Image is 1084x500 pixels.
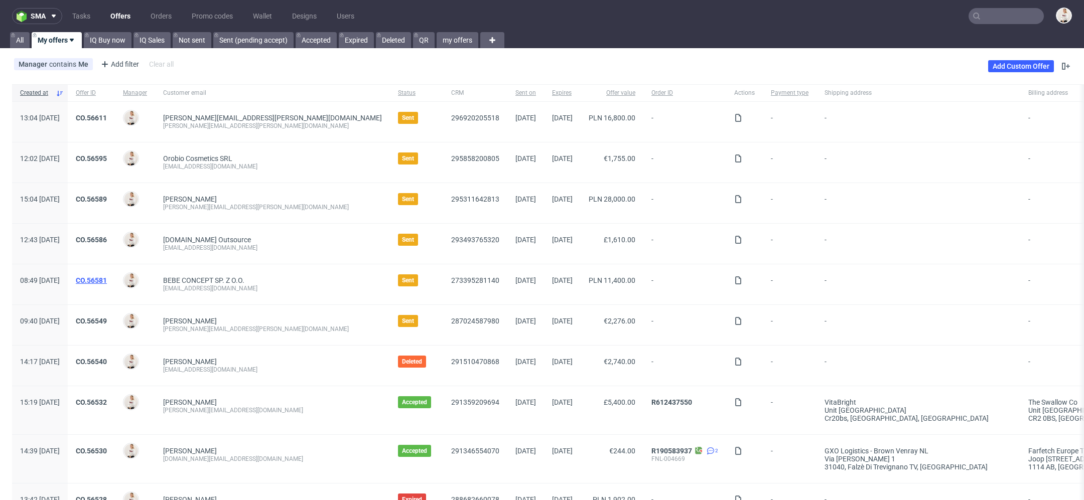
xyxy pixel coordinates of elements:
img: Mari Fok [1057,9,1071,23]
img: Mari Fok [124,111,138,125]
a: 296920205518 [451,114,499,122]
span: - [771,114,808,130]
a: 291346554070 [451,447,499,455]
span: Payment type [771,89,808,97]
a: CO.56595 [76,154,107,162]
span: [DATE] [552,317,573,325]
img: Mari Fok [124,273,138,287]
span: - [771,447,808,471]
span: Created at [20,89,52,97]
span: PLN 16,800.00 [589,114,635,122]
div: Add filter [97,56,141,72]
span: Accepted [402,398,427,406]
span: [DATE] [515,114,536,122]
span: 08:49 [DATE] [20,276,60,284]
a: my offers [437,32,478,48]
span: - [771,154,808,171]
div: [EMAIL_ADDRESS][DOMAIN_NAME] [163,162,382,171]
span: PLN 28,000.00 [589,195,635,203]
a: 295858200805 [451,154,499,162]
span: - [651,154,718,171]
a: Accepted [296,32,337,48]
span: 14:17 [DATE] [20,358,60,366]
img: Mari Fok [124,444,138,458]
a: Offers [104,8,137,24]
span: Order ID [651,89,718,97]
span: CRM [451,89,499,97]
a: My offers [32,32,82,48]
a: CO.56586 [76,236,107,244]
a: QR [413,32,435,48]
a: [PERSON_NAME] [163,195,217,203]
span: [DATE] [552,398,573,406]
span: - [651,317,718,333]
span: Manager [123,89,147,97]
img: Mari Fok [124,395,138,409]
a: [PERSON_NAME] [163,398,217,406]
a: [PERSON_NAME] [163,447,217,455]
span: PLN 11,400.00 [589,276,635,284]
a: 2 [705,447,718,455]
div: VitaBright [825,398,1012,406]
a: 291359209694 [451,398,499,406]
span: [DATE] [515,276,536,284]
a: 293493765320 [451,236,499,244]
img: Mari Fok [124,233,138,247]
span: Actions [734,89,755,97]
div: FNL-004669 [651,455,718,463]
a: Promo codes [186,8,239,24]
span: 12:02 [DATE] [20,154,60,162]
a: Not sent [173,32,211,48]
div: [EMAIL_ADDRESS][DOMAIN_NAME] [163,366,382,374]
span: €2,740.00 [604,358,635,366]
span: - [771,358,808,374]
span: Manager [19,60,49,68]
div: Me [78,60,88,68]
a: IQ Sales [133,32,171,48]
a: 287024587980 [451,317,499,325]
span: - [651,195,718,211]
div: Clear all [147,57,176,71]
a: Tasks [66,8,96,24]
span: - [771,236,808,252]
a: 291510470868 [451,358,499,366]
a: CO.56589 [76,195,107,203]
span: [DATE] [552,114,573,122]
img: logo [17,11,31,22]
div: [PERSON_NAME][EMAIL_ADDRESS][PERSON_NAME][DOMAIN_NAME] [163,325,382,333]
img: Mari Fok [124,192,138,206]
span: 09:40 [DATE] [20,317,60,325]
div: via [PERSON_NAME] 1 [825,455,1012,463]
a: Deleted [376,32,411,48]
a: R190583937 [651,447,692,455]
span: [DATE] [552,447,573,455]
a: BEBE CONCEPT SP. Z O.O. [163,276,244,284]
span: €244.00 [609,447,635,455]
span: 12:43 [DATE] [20,236,60,244]
div: [EMAIL_ADDRESS][DOMAIN_NAME] [163,244,382,252]
button: sma [12,8,62,24]
span: Shipping address [825,89,1012,97]
span: [DATE] [515,398,536,406]
a: All [10,32,30,48]
span: 2 [715,447,718,455]
a: [DOMAIN_NAME] Outsource [163,236,251,244]
span: - [651,236,718,252]
span: [DATE] [515,447,536,455]
a: CO.56581 [76,276,107,284]
span: Sent [402,114,414,122]
a: Users [331,8,360,24]
span: [DATE] [515,236,536,244]
span: Sent [402,317,414,325]
span: - [771,398,808,422]
span: - [825,276,1012,292]
a: [PERSON_NAME] [163,358,217,366]
span: [DATE] [515,317,536,325]
span: £1,610.00 [604,236,635,244]
a: Orders [145,8,178,24]
div: [DOMAIN_NAME][EMAIL_ADDRESS][DOMAIN_NAME] [163,455,382,463]
span: - [651,276,718,292]
span: Sent [402,195,414,203]
a: Add Custom Offer [988,60,1054,72]
span: - [651,114,718,130]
